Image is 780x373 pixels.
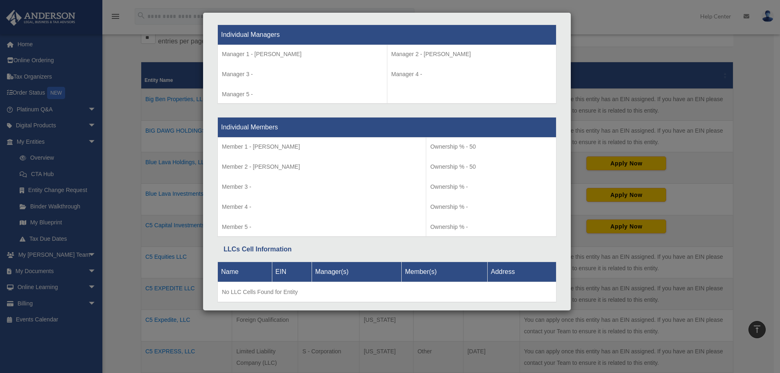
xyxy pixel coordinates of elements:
p: Ownership % - [430,222,552,232]
p: Manager 5 - [222,89,383,99]
th: Member(s) [402,262,488,282]
th: Address [487,262,556,282]
p: Member 1 - [PERSON_NAME] [222,142,422,152]
p: Ownership % - [430,202,552,212]
th: EIN [272,262,312,282]
p: Ownership % - 50 [430,162,552,172]
p: Member 3 - [222,182,422,192]
p: Manager 1 - [PERSON_NAME] [222,49,383,59]
th: Individual Managers [218,25,556,45]
p: Member 2 - [PERSON_NAME] [222,162,422,172]
p: Member 5 - [222,222,422,232]
p: Manager 4 - [391,69,552,79]
p: Member 4 - [222,202,422,212]
th: Name [218,262,272,282]
th: Manager(s) [312,262,402,282]
th: Individual Members [218,118,556,138]
p: Ownership % - [430,182,552,192]
div: LLCs Cell Information [224,244,550,255]
p: Manager 2 - [PERSON_NAME] [391,49,552,59]
p: Manager 3 - [222,69,383,79]
td: No LLC Cells Found for Entity [218,282,556,302]
p: Ownership % - 50 [430,142,552,152]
